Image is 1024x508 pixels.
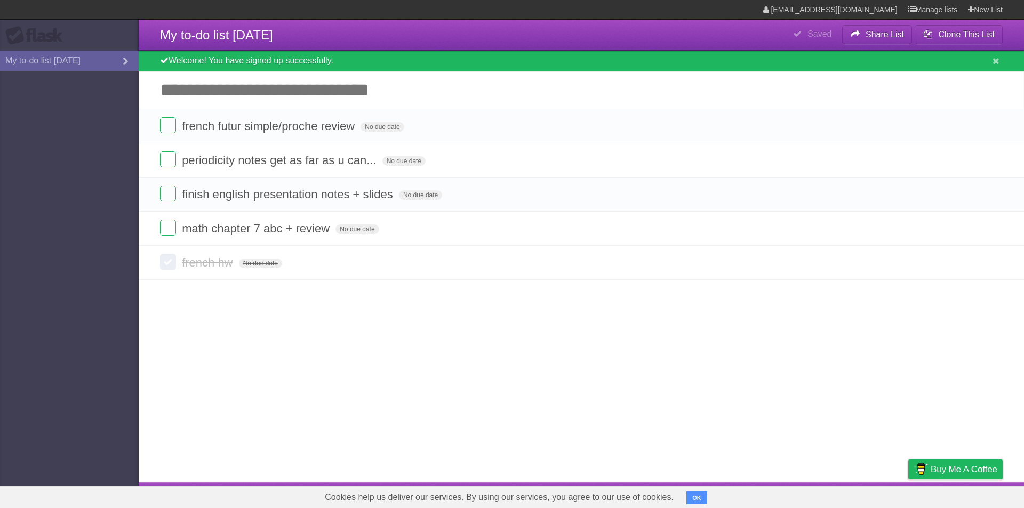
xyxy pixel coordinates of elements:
button: OK [686,491,707,504]
span: french futur simple/proche review [182,119,357,133]
span: No due date [335,224,379,234]
span: periodicity notes get as far as u can... [182,154,379,167]
a: Suggest a feature [935,485,1003,505]
span: math chapter 7 abc + review [182,222,332,235]
div: Welcome! You have signed up successfully. [139,51,1024,71]
img: Buy me a coffee [914,460,928,478]
label: Done [160,254,176,270]
span: finish english presentation notes + slides [182,188,396,201]
a: About [766,485,789,505]
span: french hw [182,256,235,269]
b: Share List [866,30,904,39]
b: Clone This List [938,30,995,39]
span: Cookies help us deliver our services. By using our services, you agree to our use of cookies. [314,487,684,508]
span: No due date [399,190,442,200]
label: Done [160,220,176,236]
label: Done [160,186,176,201]
a: Privacy [894,485,922,505]
label: Done [160,117,176,133]
button: Clone This List [915,25,1003,44]
a: Terms [858,485,882,505]
a: Developers [802,485,845,505]
span: No due date [382,156,426,166]
a: Buy me a coffee [908,459,1003,479]
span: My to-do list [DATE] [160,28,273,42]
span: No due date [239,259,282,268]
label: Done [160,151,176,167]
span: Buy me a coffee [931,460,997,479]
span: No due date [361,122,404,132]
b: Saved [807,29,831,38]
button: Share List [842,25,913,44]
div: Flask [5,26,69,45]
